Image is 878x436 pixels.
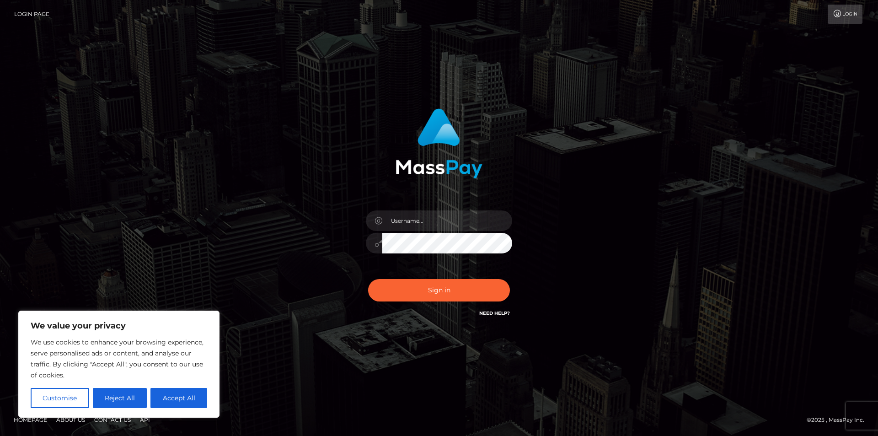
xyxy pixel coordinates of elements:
[807,415,871,425] div: © 2025 , MassPay Inc.
[31,388,89,408] button: Customise
[18,311,219,418] div: We value your privacy
[14,5,49,24] a: Login Page
[150,388,207,408] button: Accept All
[828,5,862,24] a: Login
[53,413,89,427] a: About Us
[396,108,482,178] img: MassPay Login
[31,337,207,381] p: We use cookies to enhance your browsing experience, serve personalised ads or content, and analys...
[93,388,147,408] button: Reject All
[136,413,154,427] a: API
[91,413,134,427] a: Contact Us
[382,210,512,231] input: Username...
[31,320,207,331] p: We value your privacy
[479,310,510,316] a: Need Help?
[10,413,51,427] a: Homepage
[368,279,510,301] button: Sign in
